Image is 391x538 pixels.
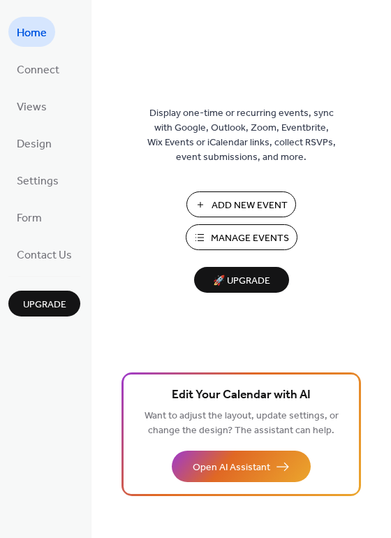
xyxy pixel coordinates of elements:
[172,386,311,405] span: Edit Your Calendar with AI
[23,298,66,312] span: Upgrade
[8,17,55,47] a: Home
[8,54,68,84] a: Connect
[17,170,59,192] span: Settings
[8,291,80,317] button: Upgrade
[8,239,80,269] a: Contact Us
[17,208,42,229] span: Form
[194,267,289,293] button: 🚀 Upgrade
[17,96,47,118] span: Views
[17,245,72,266] span: Contact Us
[147,106,336,165] span: Display one-time or recurring events, sync with Google, Outlook, Zoom, Eventbrite, Wix Events or ...
[211,231,289,246] span: Manage Events
[17,59,59,81] span: Connect
[202,272,281,291] span: 🚀 Upgrade
[193,460,270,475] span: Open AI Assistant
[8,202,50,232] a: Form
[17,22,47,44] span: Home
[8,128,60,158] a: Design
[8,91,55,121] a: Views
[186,191,296,217] button: Add New Event
[8,165,67,195] a: Settings
[17,133,52,155] span: Design
[212,198,288,213] span: Add New Event
[172,451,311,482] button: Open AI Assistant
[186,224,297,250] button: Manage Events
[145,407,339,440] span: Want to adjust the layout, update settings, or change the design? The assistant can help.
